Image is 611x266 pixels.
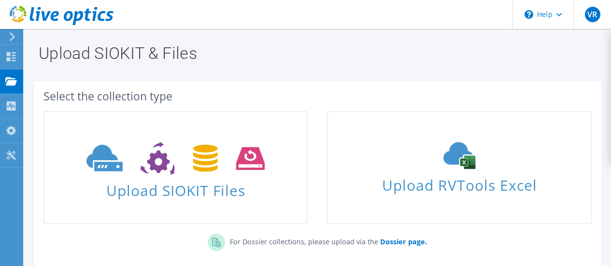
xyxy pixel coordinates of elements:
[380,237,427,246] b: Dossier page.
[328,172,590,193] span: Upload RVTools Excel
[43,111,308,224] a: Upload SIOKIT Files
[39,45,592,61] h1: Upload SIOKIT & Files
[525,10,533,19] svg: \n
[378,237,427,246] a: Dossier page.
[585,7,600,22] span: VR
[44,177,307,198] span: Upload SIOKIT Files
[327,111,591,224] a: Upload RVTools Excel
[43,91,592,101] div: Select the collection type
[225,234,427,247] p: For Dossier collections, please upload via the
